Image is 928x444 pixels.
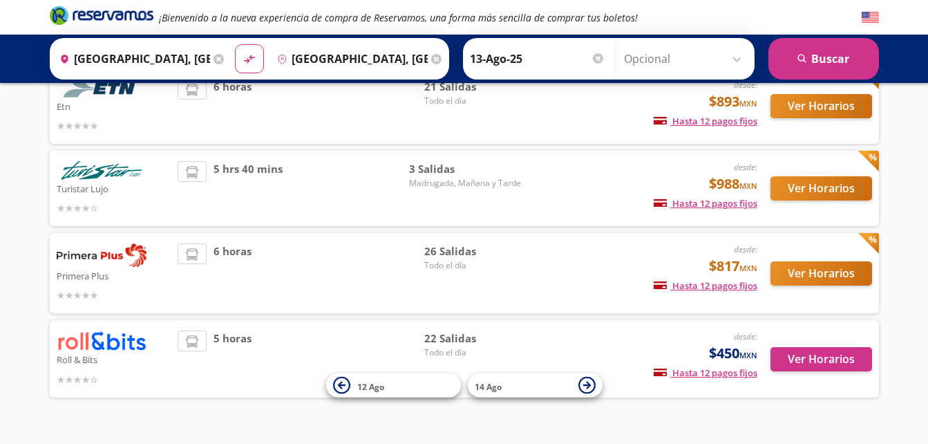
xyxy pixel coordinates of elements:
button: Buscar [768,38,879,80]
img: Turistar Lujo [57,161,146,180]
span: $817 [709,256,757,277]
span: $893 [709,91,757,112]
span: 26 Salidas [424,243,521,259]
button: Ver Horarios [770,261,872,286]
p: Etn [57,98,171,114]
a: Brand Logo [50,5,153,30]
span: Hasta 12 pagos fijos [654,279,757,292]
span: $450 [709,343,757,364]
img: Primera Plus [57,243,146,267]
i: Brand Logo [50,5,153,26]
button: 14 Ago [468,373,603,398]
input: Opcional [624,41,748,76]
em: desde: [734,331,757,342]
span: 12 Ago [357,380,384,392]
img: Roll & Bits [57,331,146,351]
span: 5 horas [214,331,252,387]
span: Hasta 12 pagos fijos [654,197,757,210]
p: Primera Plus [57,267,171,284]
span: Todo el día [424,95,521,107]
input: Buscar Origen [54,41,210,76]
button: English [862,9,879,26]
input: Elegir Fecha [470,41,605,76]
em: ¡Bienvenido a la nueva experiencia de compra de Reservamos, una forma más sencilla de comprar tus... [159,11,638,24]
em: desde: [734,243,757,255]
span: Todo el día [424,259,521,272]
button: Ver Horarios [770,176,872,201]
small: MXN [739,181,757,191]
button: Ver Horarios [770,94,872,118]
span: Hasta 12 pagos fijos [654,367,757,379]
em: desde: [734,79,757,91]
span: 6 horas [214,79,252,133]
img: Etn [57,79,146,98]
input: Buscar Destino [272,41,428,76]
small: MXN [739,350,757,360]
p: Roll & Bits [57,351,171,367]
span: 14 Ago [475,380,502,392]
span: 22 Salidas [424,331,521,346]
span: 6 horas [214,243,252,303]
span: 5 hrs 40 mins [214,161,283,216]
span: Hasta 12 pagos fijos [654,115,757,127]
small: MXN [739,263,757,273]
span: Madrugada, Mañana y Tarde [409,177,521,189]
button: 12 Ago [326,373,461,398]
em: desde: [734,161,757,173]
button: Ver Horarios [770,347,872,371]
span: Todo el día [424,346,521,359]
small: MXN [739,98,757,109]
span: 3 Salidas [409,161,521,177]
p: Turistar Lujo [57,180,171,196]
span: $988 [709,174,757,194]
span: 21 Salidas [424,79,521,95]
